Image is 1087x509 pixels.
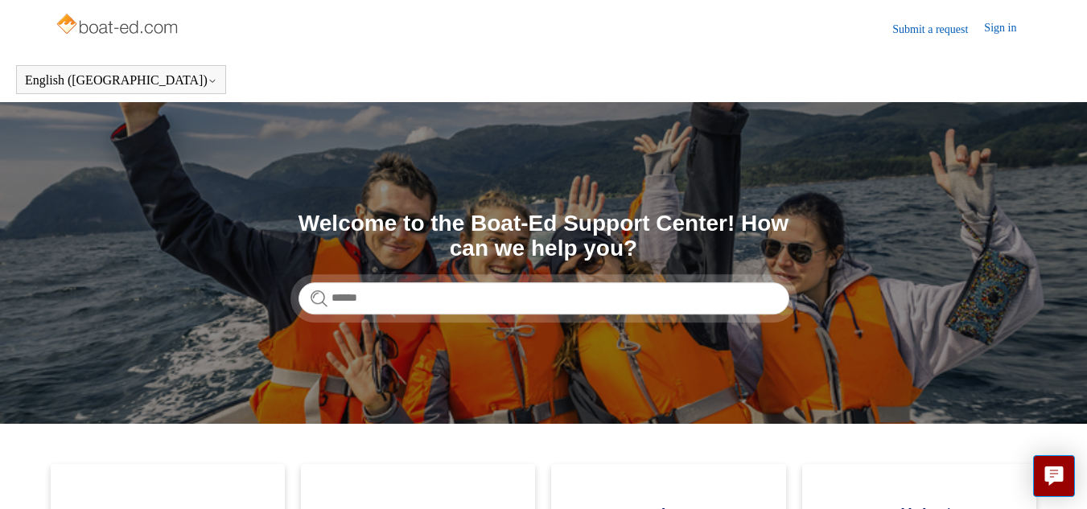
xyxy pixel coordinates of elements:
[984,19,1032,39] a: Sign in
[892,21,984,38] a: Submit a request
[299,211,789,261] h1: Welcome to the Boat-Ed Support Center! How can we help you?
[25,73,217,88] button: English ([GEOGRAPHIC_DATA])
[55,10,183,42] img: Boat-Ed Help Center home page
[1033,455,1075,497] button: Live chat
[299,282,789,314] input: Search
